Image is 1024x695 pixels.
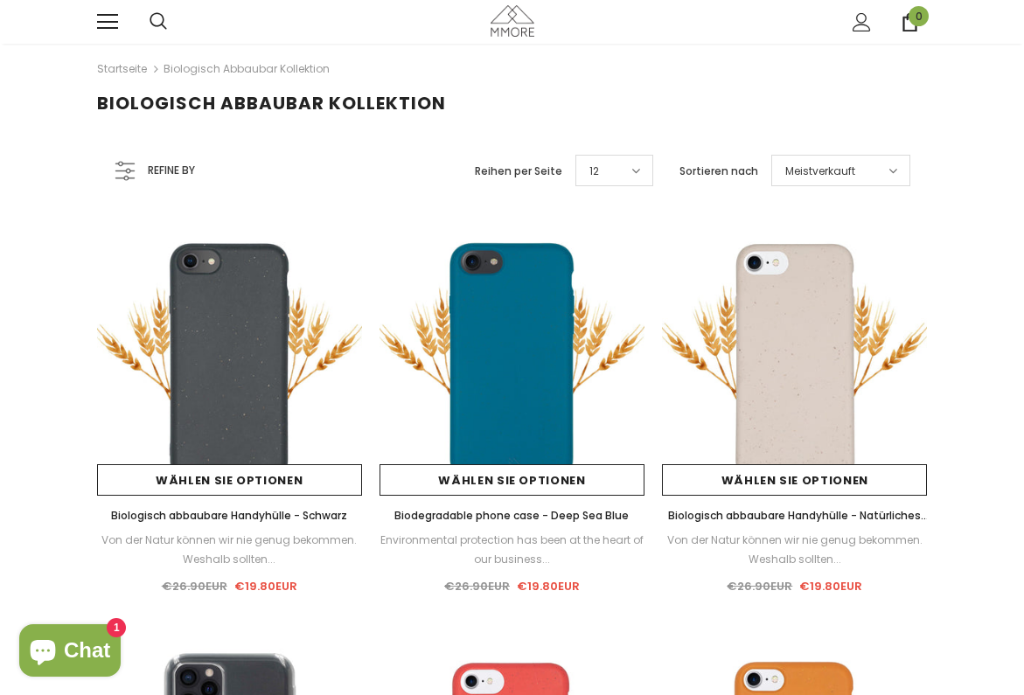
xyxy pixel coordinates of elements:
[164,61,330,76] a: Biologisch abbaubar Kollektion
[799,578,862,594] span: €19.80EUR
[97,506,362,525] a: Biologisch abbaubare Handyhülle - Schwarz
[380,531,644,569] div: Environmental protection has been at the heart of our business...
[662,506,927,525] a: Biologisch abbaubare Handyhülle - Natürliches Weiß
[394,508,629,523] span: Biodegradable phone case - Deep Sea Blue
[97,91,446,115] span: Biologisch abbaubar Kollektion
[234,578,297,594] span: €19.80EUR
[785,163,855,180] span: Meistverkauft
[517,578,580,594] span: €19.80EUR
[14,624,126,681] inbox-online-store-chat: Onlineshop-Chat von Shopify
[668,508,929,542] span: Biologisch abbaubare Handyhülle - Natürliches Weiß
[679,163,758,180] label: Sortieren nach
[380,464,644,496] a: Wählen Sie Optionen
[162,578,227,594] span: €26.90EUR
[589,163,599,180] span: 12
[380,506,644,525] a: Biodegradable phone case - Deep Sea Blue
[901,13,919,31] a: 0
[727,578,792,594] span: €26.90EUR
[909,6,929,26] span: 0
[97,464,362,496] a: Wählen Sie Optionen
[97,59,147,80] a: Startseite
[662,464,927,496] a: Wählen Sie Optionen
[111,508,347,523] span: Biologisch abbaubare Handyhülle - Schwarz
[662,531,927,569] div: Von der Natur können wir nie genug bekommen. Weshalb sollten...
[475,163,562,180] label: Reihen per Seite
[148,161,195,180] span: Refine by
[491,5,534,36] img: MMORE Cases
[444,578,510,594] span: €26.90EUR
[97,531,362,569] div: Von der Natur können wir nie genug bekommen. Weshalb sollten...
